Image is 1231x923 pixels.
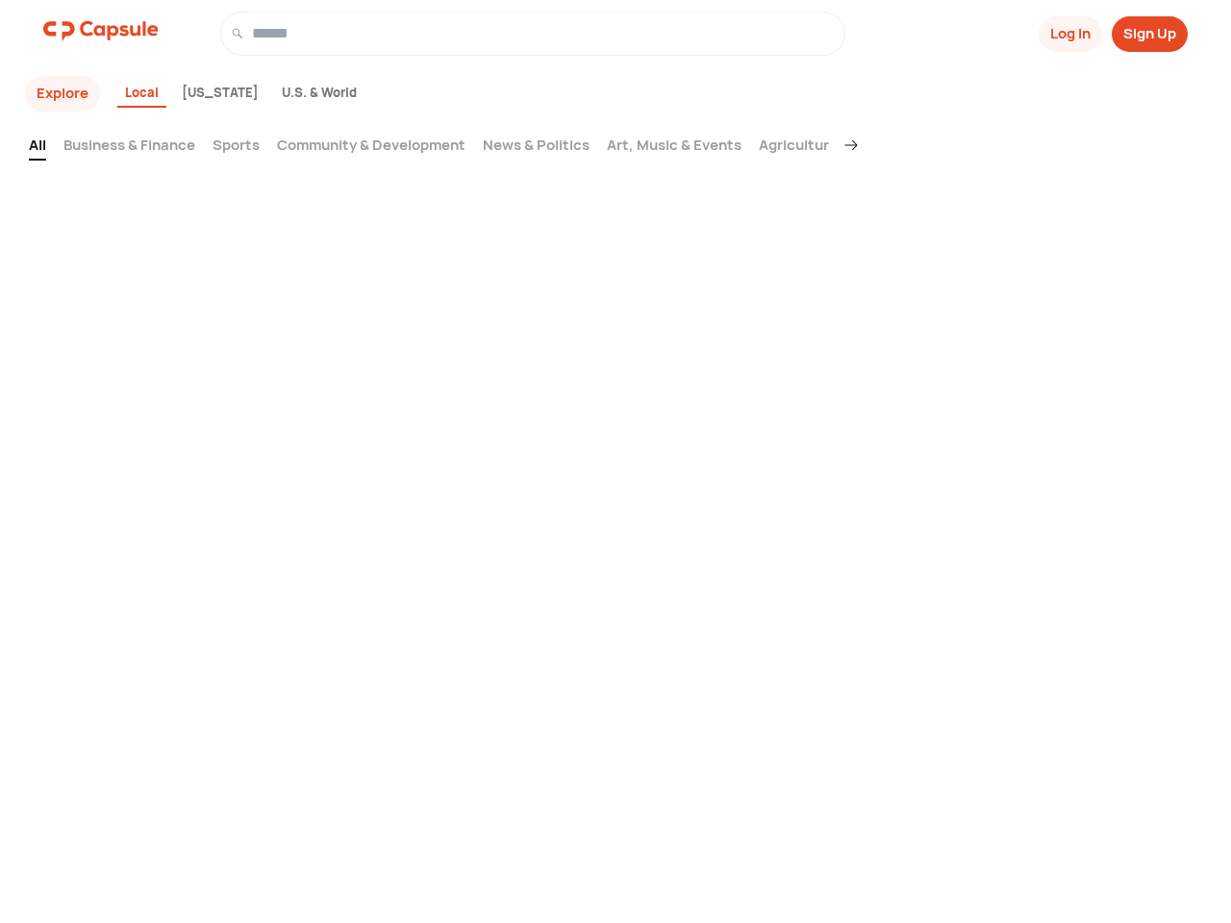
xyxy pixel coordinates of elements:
[174,80,266,109] div: [US_STATE]
[29,135,46,161] a: All
[607,135,741,161] a: Art, Music & Events
[117,80,166,109] div: Local
[43,12,159,50] img: logo
[759,135,838,161] a: Agriculture
[274,80,364,109] div: U.S. & World
[213,135,260,161] a: Sports
[63,135,195,161] a: Business & Finance
[277,135,465,161] a: Community & Development
[25,76,100,112] button: Explore
[1039,16,1102,52] button: Log In
[483,135,590,161] a: News & Politics
[43,12,159,56] a: logo
[1112,16,1188,52] button: Sign Up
